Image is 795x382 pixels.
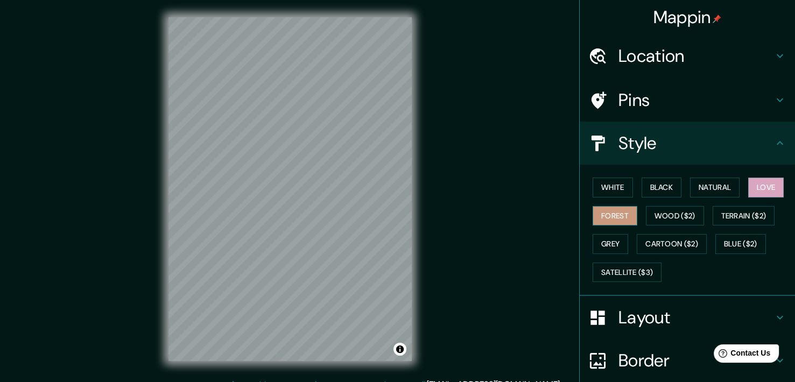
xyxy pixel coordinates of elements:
[748,178,784,197] button: Love
[618,89,773,111] h4: Pins
[580,34,795,77] div: Location
[168,17,412,361] canvas: Map
[618,350,773,371] h4: Border
[593,234,628,254] button: Grey
[646,206,704,226] button: Wood ($2)
[637,234,707,254] button: Cartoon ($2)
[699,340,783,370] iframe: Help widget launcher
[618,132,773,154] h4: Style
[580,339,795,382] div: Border
[580,122,795,165] div: Style
[713,15,721,23] img: pin-icon.png
[713,206,775,226] button: Terrain ($2)
[593,206,637,226] button: Forest
[618,307,773,328] h4: Layout
[715,234,766,254] button: Blue ($2)
[690,178,740,197] button: Natural
[393,343,406,356] button: Toggle attribution
[580,296,795,339] div: Layout
[593,263,662,282] button: Satellite ($3)
[580,79,795,122] div: Pins
[618,45,773,67] h4: Location
[593,178,633,197] button: White
[642,178,682,197] button: Black
[653,6,722,28] h4: Mappin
